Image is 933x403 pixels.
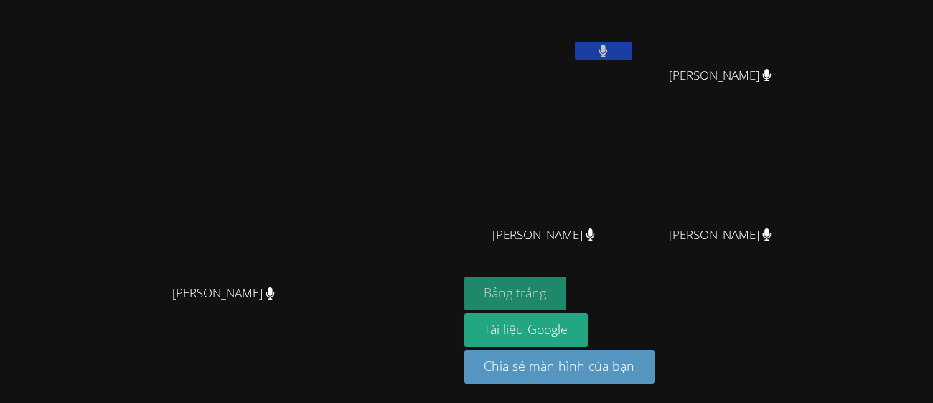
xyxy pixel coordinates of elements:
font: [PERSON_NAME] [669,67,759,83]
font: Chia sẻ màn hình của bạn [484,357,634,374]
a: Tài liệu Google [464,313,589,347]
span: [PERSON_NAME] [669,225,772,246]
font: Tài liệu Google [484,320,568,338]
button: Bảng trắng [464,277,567,310]
font: [PERSON_NAME] [172,284,263,301]
font: [PERSON_NAME] [492,226,583,243]
button: Chia sẻ màn hình của bạn [464,350,655,384]
font: Bảng trắng [484,284,546,301]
